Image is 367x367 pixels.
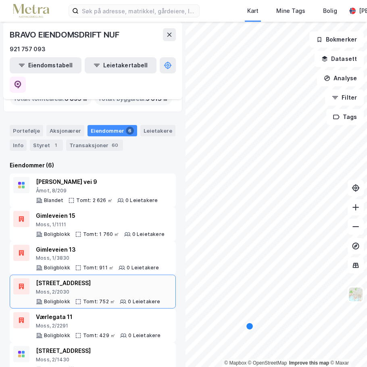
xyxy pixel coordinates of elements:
[36,211,165,221] div: Gimleveien 15
[125,197,158,204] div: 0 Leietakere
[128,298,160,305] div: 0 Leietakere
[327,328,367,367] iframe: Chat Widget
[36,255,159,261] div: Moss, 1/3830
[327,328,367,367] div: Kontrollprogram for chat
[13,4,49,18] img: metra-logo.256734c3b2bbffee19d4.png
[83,231,119,238] div: Tomt: 1 760 ㎡
[289,360,329,366] a: Improve this map
[10,140,27,151] div: Info
[326,109,364,125] button: Tags
[36,278,161,288] div: [STREET_ADDRESS]
[10,28,121,41] div: BRAVO EIENDOMSDRIFT NUF
[36,346,154,356] div: [STREET_ADDRESS]
[36,323,161,329] div: Moss, 2/2291
[246,323,253,329] div: Map marker
[44,265,70,271] div: Boligblokk
[127,265,159,271] div: 0 Leietakere
[46,125,84,136] div: Aksjonærer
[36,357,154,363] div: Moss, 2/1430
[83,298,115,305] div: Tomt: 752 ㎡
[36,245,159,254] div: Gimleveien 13
[88,125,137,136] div: Eiendommer
[83,332,115,339] div: Tomt: 429 ㎡
[10,57,81,73] button: Eiendomstabell
[317,70,364,86] button: Analyse
[10,125,43,136] div: Portefølje
[247,6,259,16] div: Kart
[10,44,46,54] div: 921 757 093
[76,197,113,204] div: Tomt: 2 626 ㎡
[44,231,70,238] div: Boligblokk
[66,140,123,151] div: Transaksjoner
[132,231,165,238] div: 0 Leietakere
[30,140,63,151] div: Styret
[85,57,156,73] button: Leietakertabell
[52,141,60,149] div: 1
[325,90,364,106] button: Filter
[348,287,363,302] img: Z
[79,5,199,17] input: Søk på adresse, matrikkel, gårdeiere, leietakere eller personer
[126,127,134,135] div: 6
[140,125,175,136] div: Leietakere
[83,265,114,271] div: Tomt: 911 ㎡
[36,289,161,295] div: Moss, 2/2030
[44,197,63,204] div: Blandet
[36,221,165,228] div: Moss, 1/1111
[110,141,120,149] div: 60
[323,6,337,16] div: Bolig
[276,6,305,16] div: Mine Tags
[44,332,70,339] div: Boligblokk
[315,51,364,67] button: Datasett
[309,31,364,48] button: Bokmerker
[224,360,246,366] a: Mapbox
[36,177,158,187] div: [PERSON_NAME] vei 9
[10,161,176,170] div: Eiendommer (6)
[128,332,161,339] div: 0 Leietakere
[44,298,70,305] div: Boligblokk
[248,360,287,366] a: OpenStreetMap
[36,312,161,322] div: Værlegata 11
[36,188,158,194] div: Åmot, 8/209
